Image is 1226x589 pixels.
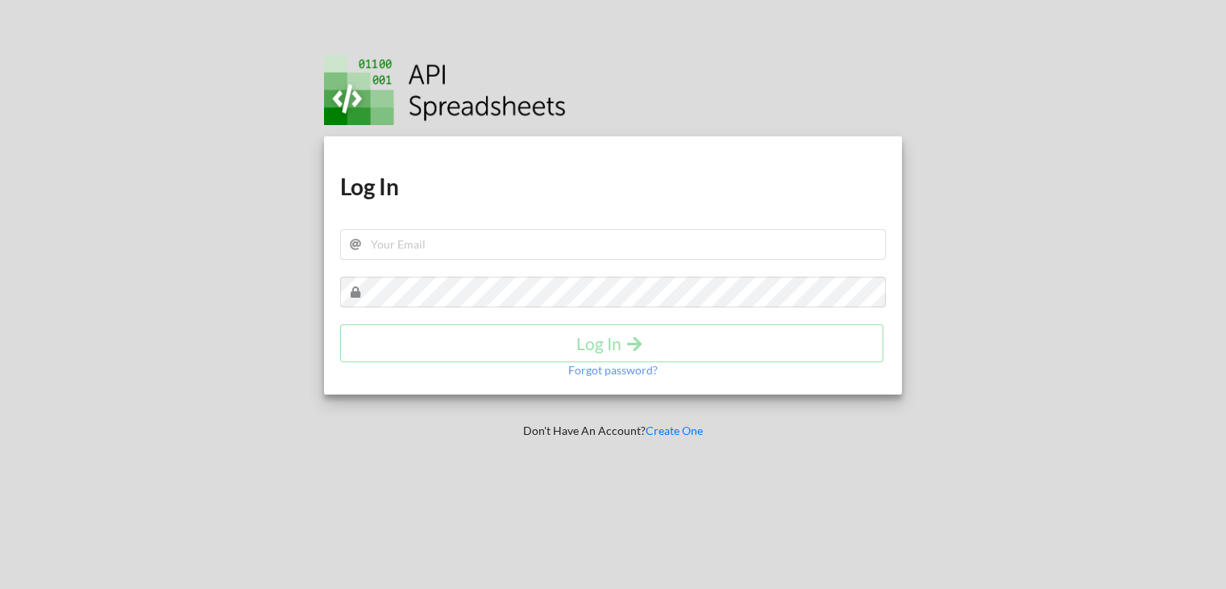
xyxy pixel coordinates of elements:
img: Logo.png [324,55,566,125]
a: Create One [646,424,703,437]
input: Your Email [340,229,887,260]
p: Don't Have An Account? [313,423,914,439]
h1: Log In [340,172,887,201]
p: Forgot password? [568,362,658,378]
